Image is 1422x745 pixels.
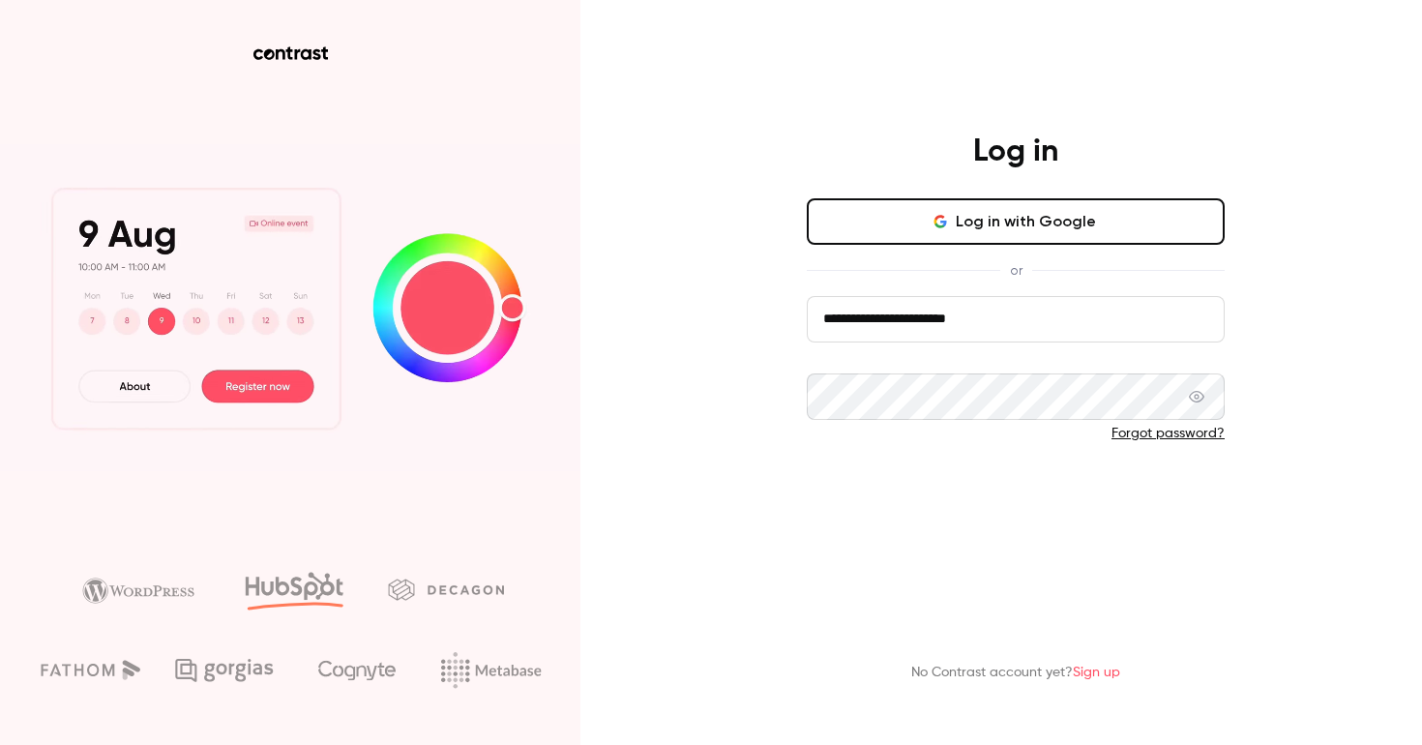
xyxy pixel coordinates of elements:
span: or [1000,260,1032,281]
a: Forgot password? [1111,427,1225,440]
a: Sign up [1073,666,1120,679]
h4: Log in [973,133,1058,171]
img: decagon [388,579,504,600]
p: No Contrast account yet? [911,663,1120,683]
button: Log in with Google [807,198,1225,245]
button: Log in [807,474,1225,521]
